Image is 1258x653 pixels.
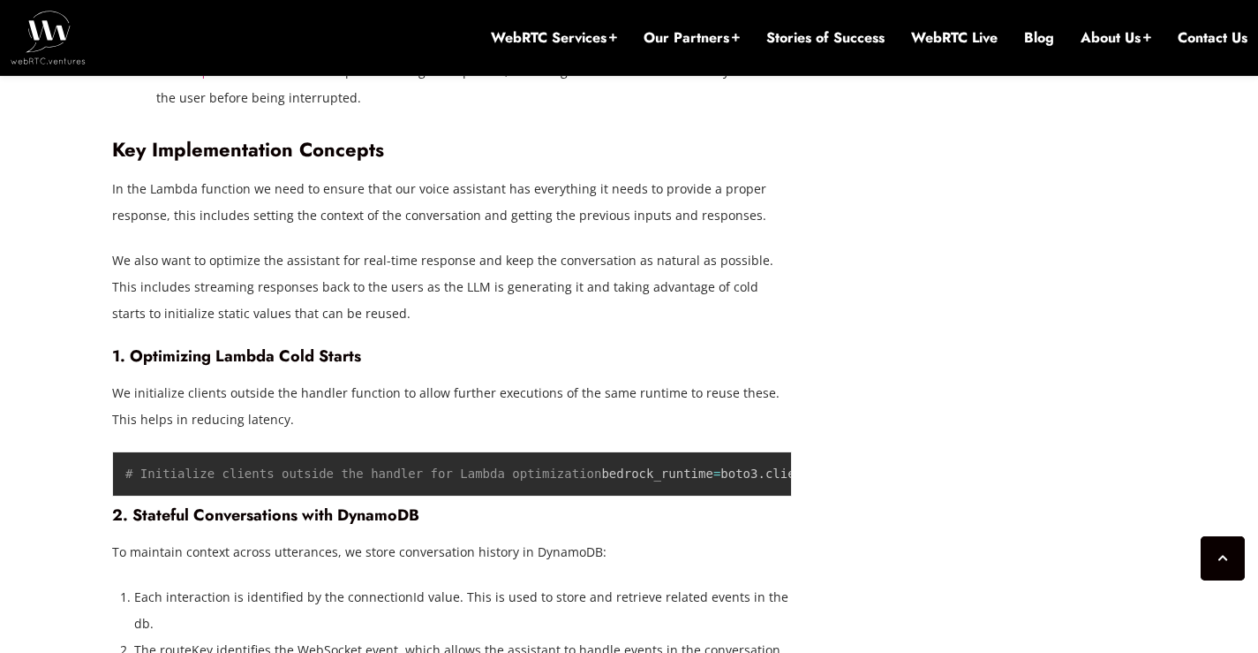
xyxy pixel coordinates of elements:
h4: 2. Stateful Conversations with DynamoDB [112,505,792,525]
a: WebRTC Live [911,28,998,48]
span: # Initialize clients outside the handler for Lambda optimization [125,467,601,481]
a: Our Partners [644,28,740,48]
a: About Us [1081,28,1151,48]
a: Blog [1024,28,1054,48]
p: We initialize clients outside the handler function to allow further executions of the same runtim... [112,380,792,433]
a: Stories of Success [766,28,885,48]
p: In the Lambda function we need to ensure that our voice assistant has everything it needs to prov... [112,176,792,229]
code: interrupt [156,66,215,79]
p: We also want to optimize the assistant for real-time response and keep the conversation as natura... [112,247,792,327]
li: : Handles user interruptions during AI responses, including what the assistant actually said to t... [156,58,792,111]
img: WebRTC.ventures [11,11,86,64]
h3: Key Implementation Concepts [112,138,792,162]
h4: 1. Optimizing Lambda Cold Starts [112,346,792,366]
li: Each interaction is identified by the connectionId value. This is used to store and retrieve rela... [134,584,792,637]
a: Contact Us [1178,28,1247,48]
a: WebRTC Services [491,28,617,48]
p: To maintain context across utterances, we store conversation history in DynamoDB: [112,539,792,566]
